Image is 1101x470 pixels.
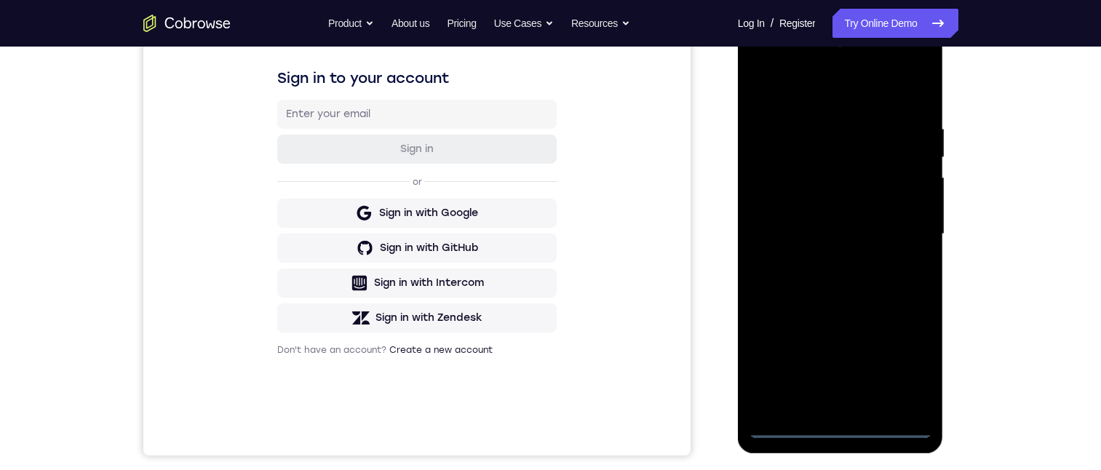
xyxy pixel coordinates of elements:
[232,343,339,357] div: Sign in with Zendesk
[328,9,374,38] button: Product
[738,9,765,38] a: Log In
[134,266,413,295] button: Sign in with GitHub
[134,300,413,330] button: Sign in with Intercom
[143,15,231,32] a: Go to the home page
[779,9,815,38] a: Register
[391,9,429,38] a: About us
[134,335,413,365] button: Sign in with Zendesk
[571,9,630,38] button: Resources
[231,308,341,322] div: Sign in with Intercom
[266,208,282,220] p: or
[134,376,413,388] p: Don't have an account?
[237,273,335,287] div: Sign in with GitHub
[832,9,958,38] a: Try Online Demo
[246,377,349,387] a: Create a new account
[771,15,774,32] span: /
[236,238,335,252] div: Sign in with Google
[134,231,413,260] button: Sign in with Google
[447,9,476,38] a: Pricing
[494,9,554,38] button: Use Cases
